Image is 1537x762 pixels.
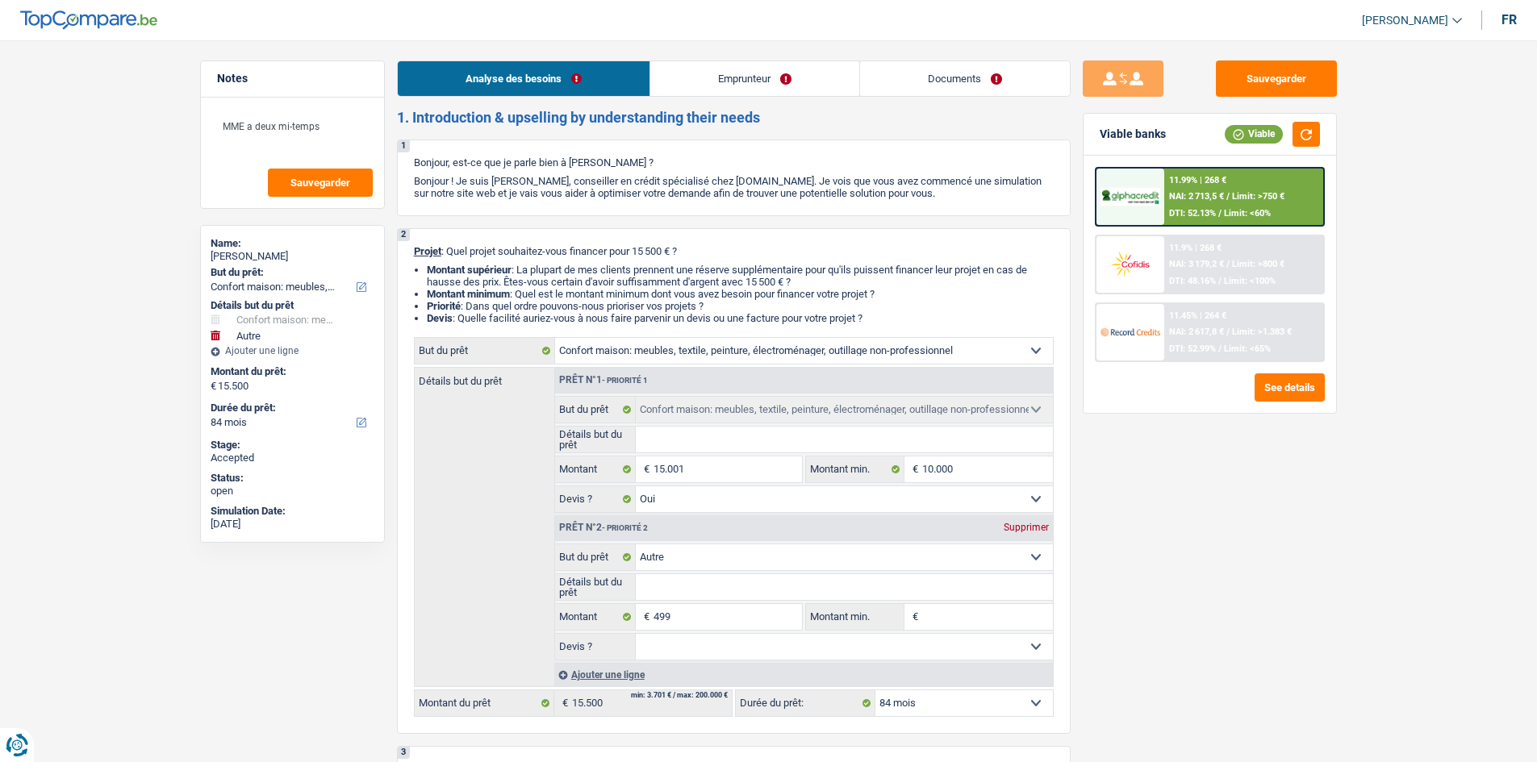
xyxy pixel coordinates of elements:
li: : Quel est le montant minimum dont vous avez besoin pour financer votre projet ? [427,288,1054,300]
div: Accepted [211,452,374,464]
span: Limit: <100% [1224,276,1276,286]
strong: Montant supérieur [427,264,512,276]
h2: 1. Introduction & upselling by understanding their needs [397,109,1071,127]
span: DTI: 52.13% [1169,208,1216,219]
span: NAI: 2 617,8 € [1169,327,1224,337]
label: Montant du prêt [415,690,554,716]
div: [PERSON_NAME] [211,250,374,263]
label: Devis ? [555,634,637,660]
label: Montant [555,456,637,482]
label: Montant min. [806,456,904,482]
strong: Priorité [427,300,461,312]
span: / [1218,344,1222,354]
div: Prêt n°2 [555,523,652,533]
a: Documents [860,61,1070,96]
img: Cofidis [1101,249,1160,279]
p: Bonjour ! Je suis [PERSON_NAME], conseiller en crédit spécialisé chez [DOMAIN_NAME]. Je vois que ... [414,175,1054,199]
div: Ajouter une ligne [211,345,374,356]
label: Détails but du prêt [555,574,637,600]
div: 11.9% | 268 € [1169,243,1222,253]
span: Limit: >750 € [1232,191,1284,202]
label: But du prêt [415,338,555,364]
li: : Quelle facilité auriez-vous à nous faire parvenir un devis ou une facture pour votre projet ? [427,312,1054,324]
span: / [1226,191,1230,202]
div: open [211,485,374,498]
div: 11.45% | 264 € [1169,310,1226,321]
button: Sauvegarder [268,169,373,197]
span: € [211,380,216,393]
span: € [904,604,922,630]
div: Détails but du prêt [211,299,374,312]
label: Montant du prêt: [211,365,371,378]
p: : Quel projet souhaitez-vous financer pour 15 500 € ? [414,245,1054,257]
div: [DATE] [211,518,374,531]
label: Devis ? [555,486,637,512]
li: : La plupart de mes clients prennent une réserve supplémentaire pour qu'ils puissent financer leu... [427,264,1054,288]
span: / [1218,276,1222,286]
span: - Priorité 2 [602,523,648,532]
label: Détails but du prêt [555,427,637,452]
div: Status: [211,472,374,485]
img: Record Credits [1101,317,1160,347]
label: Montant [555,604,637,630]
span: Devis [427,312,453,324]
span: € [636,604,654,630]
span: Sauvegarder [290,177,350,188]
div: Viable [1225,125,1283,143]
span: - Priorité 1 [602,376,648,385]
label: But du prêt: [211,266,371,279]
button: Sauvegarder [1216,60,1337,97]
span: NAI: 2 713,5 € [1169,191,1224,202]
div: 3 [398,747,410,759]
div: Viable banks [1100,127,1166,141]
label: Montant min. [806,604,904,630]
div: Simulation Date: [211,505,374,518]
div: Name: [211,237,374,250]
div: Supprimer [1000,523,1053,532]
span: / [1218,208,1222,219]
span: € [636,456,654,482]
div: Ajouter une ligne [554,663,1053,686]
span: Limit: >1.383 € [1232,327,1292,337]
div: 11.99% | 268 € [1169,175,1226,185]
span: NAI: 3 179,2 € [1169,259,1224,269]
span: / [1226,327,1230,337]
a: Analyse des besoins [398,61,649,96]
button: See details [1255,373,1325,402]
div: 1 [398,140,410,152]
p: Bonjour, est-ce que je parle bien à [PERSON_NAME] ? [414,156,1054,169]
div: Stage: [211,439,374,452]
h5: Notes [217,72,368,85]
span: DTI: 48.16% [1169,276,1216,286]
div: Prêt n°1 [555,375,652,385]
span: Limit: <60% [1224,208,1271,219]
span: [PERSON_NAME] [1362,14,1448,27]
li: : Dans quel ordre pouvons-nous prioriser vos projets ? [427,300,1054,312]
a: [PERSON_NAME] [1349,7,1462,34]
span: Limit: >800 € [1232,259,1284,269]
div: 2 [398,229,410,241]
label: But du prêt [555,397,637,423]
div: fr [1501,12,1517,27]
img: AlphaCredit [1101,188,1160,206]
a: Emprunteur [650,61,859,96]
span: Projet [414,245,441,257]
label: But du prêt [555,544,637,570]
label: Durée du prêt: [211,402,371,414]
span: Limit: <65% [1224,344,1271,354]
strong: Montant minimum [427,288,510,300]
img: TopCompare Logo [20,10,157,30]
span: DTI: 52.99% [1169,344,1216,354]
span: € [904,456,922,482]
div: min: 3.701 € / max: 200.000 € [631,692,728,699]
span: € [554,690,572,716]
label: Détails but du prêt [415,368,554,386]
label: Durée du prêt: [736,690,875,716]
span: / [1226,259,1230,269]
